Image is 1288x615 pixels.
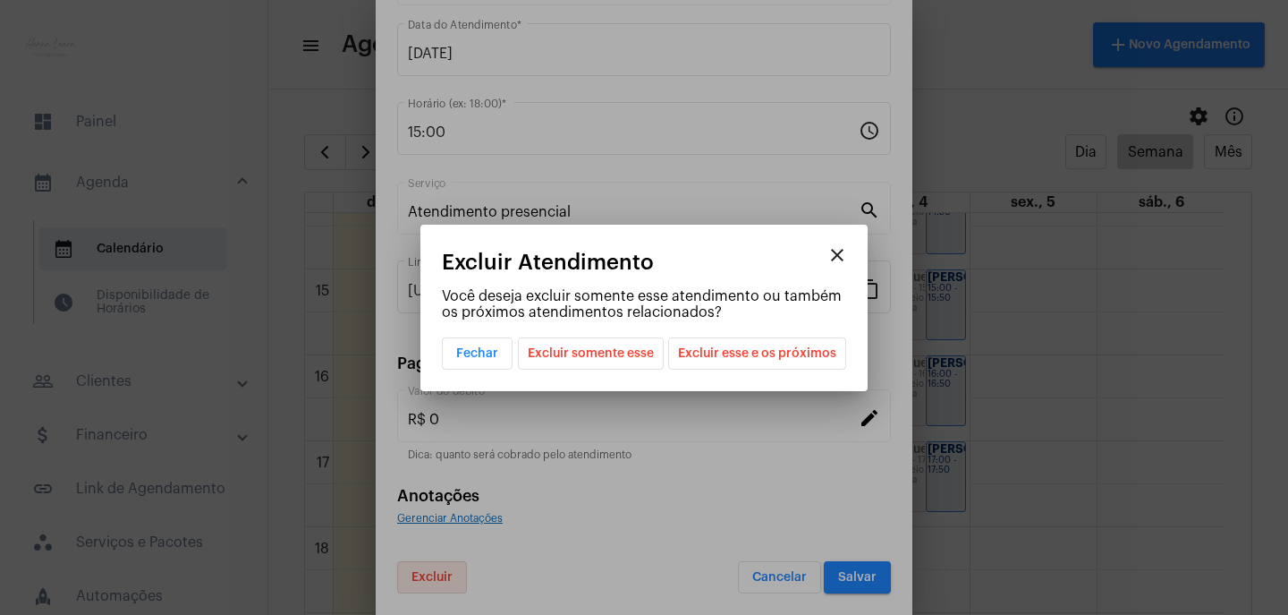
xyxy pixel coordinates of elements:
[678,338,836,369] span: Excluir esse e os próximos
[442,337,513,370] button: Fechar
[442,251,654,274] span: Excluir Atendimento
[528,338,654,369] span: Excluir somente esse
[442,288,846,320] p: Você deseja excluir somente esse atendimento ou também os próximos atendimentos relacionados?
[456,347,498,360] span: Fechar
[668,337,846,370] button: Excluir esse e os próximos
[518,337,664,370] button: Excluir somente esse
[826,244,848,266] mat-icon: close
